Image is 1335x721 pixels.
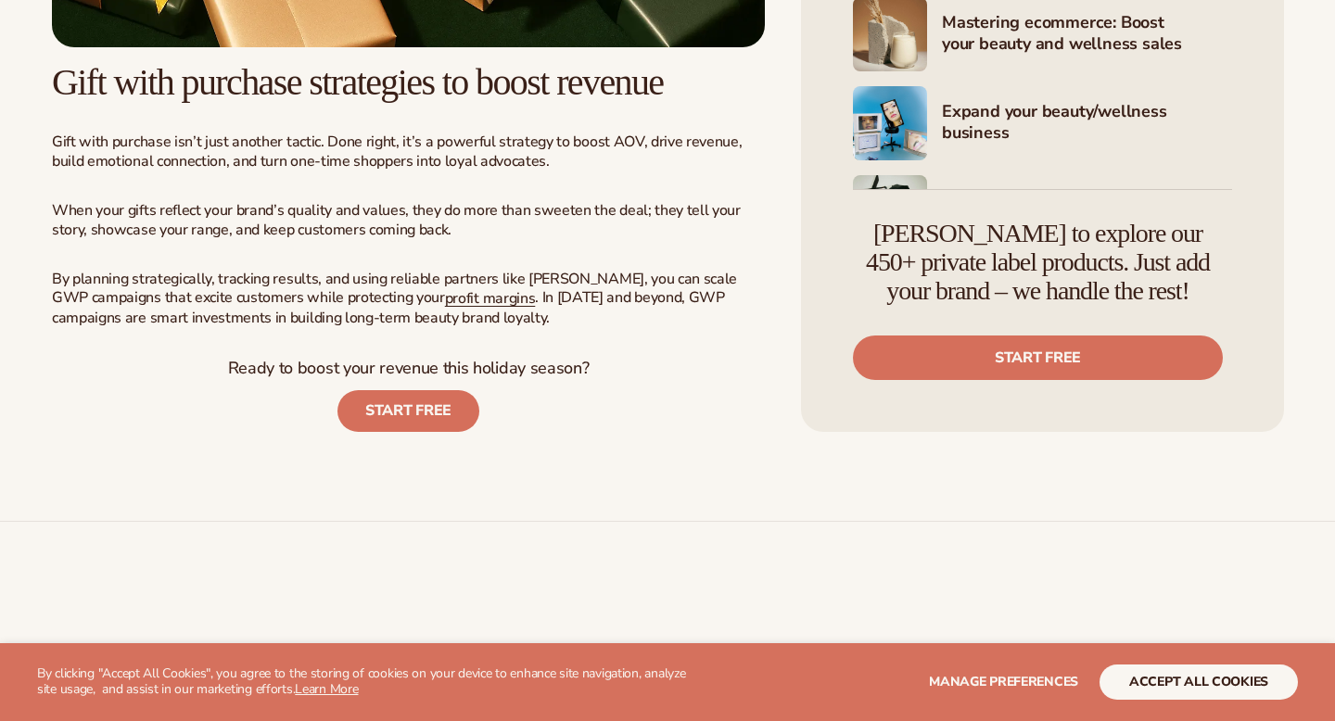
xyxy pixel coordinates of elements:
span: Gift with purchase strategies to boost revenue [52,61,664,103]
h4: Expand your beauty/wellness business [942,101,1232,146]
h4: [PERSON_NAME] to explore our 450+ private label products. Just add your brand – we handle the rest! [853,221,1223,306]
a: Start free [853,335,1223,380]
span: When your gifts reflect your brand’s quality and values, they do more than sweeten the deal; they... [52,200,741,240]
img: Shopify Image 8 [853,87,927,161]
span: . In [DATE] and beyond, GWP campaigns are smart investments in building long-term beauty brand lo... [52,287,725,328]
button: Manage preferences [929,664,1078,700]
span: Gift with purchase isn’t just another tactic. Done right, it’s a powerful strategy to boost AOV, ... [52,132,742,171]
button: accept all cookies [1100,664,1298,700]
span: Manage preferences [929,673,1078,690]
h4: Mastering ecommerce: Boost your beauty and wellness sales [942,12,1232,57]
img: Shopify Image 9 [853,176,927,250]
a: Shopify Image 8 Expand your beauty/wellness business [853,87,1232,161]
p: Ready to boost your revenue this holiday season? [52,358,765,379]
p: By clicking "Accept All Cookies", you agree to the storing of cookies on your device to enhance s... [37,666,697,698]
a: Shopify Image 9 Marketing your beauty and wellness brand 101 [853,176,1232,250]
a: Learn More [295,680,358,698]
span: By planning strategically, tracking results, and using reliable partners like [PERSON_NAME], you ... [52,269,737,309]
a: START FREE [337,390,479,432]
a: profit margins [445,288,536,309]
